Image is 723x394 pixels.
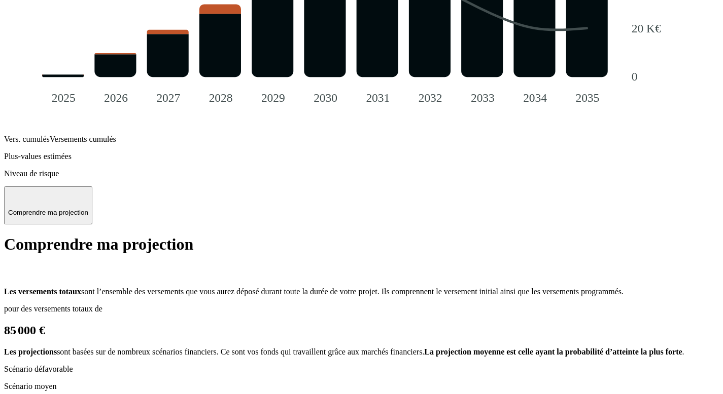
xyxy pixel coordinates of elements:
span: sont l’ensemble des versements que vous aurez déposé durant toute la durée de votre projet. Ils c... [81,287,624,296]
span: . [682,347,684,356]
tspan: 0 [632,70,638,83]
p: Scénario défavorable [4,365,719,374]
tspan: 2030 [314,92,338,105]
p: pour des versements totaux de [4,304,719,313]
span: Les projections [4,347,57,356]
tspan: 2034 [524,92,547,105]
span: Vers. cumulés [4,135,50,143]
span: Versements cumulés [50,135,116,143]
tspan: 2033 [471,92,495,105]
p: Comprendre ma projection [8,209,88,216]
span: La projection moyenne est celle ayant la probabilité d’atteinte la plus forte [424,347,682,356]
tspan: 2027 [157,92,181,105]
tspan: 2031 [366,92,390,105]
h1: Comprendre ma projection [4,235,719,254]
span: sont basées sur de nombreux scénarios financiers. Ce sont vos fonds qui travaillent grâce aux mar... [57,347,424,356]
p: Niveau de risque [4,169,719,178]
button: Comprendre ma projection [4,186,92,224]
tspan: 20 K€ [632,22,662,35]
span: Les versements totaux [4,287,81,296]
tspan: 2035 [576,92,600,105]
tspan: 2025 [52,92,76,105]
tspan: 2029 [261,92,285,105]
h2: 85 000 € [4,324,719,337]
tspan: 2028 [209,92,233,105]
tspan: 2032 [419,92,442,105]
p: Scénario moyen [4,382,719,391]
p: Plus-values estimées [4,152,719,161]
tspan: 2026 [104,92,128,105]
